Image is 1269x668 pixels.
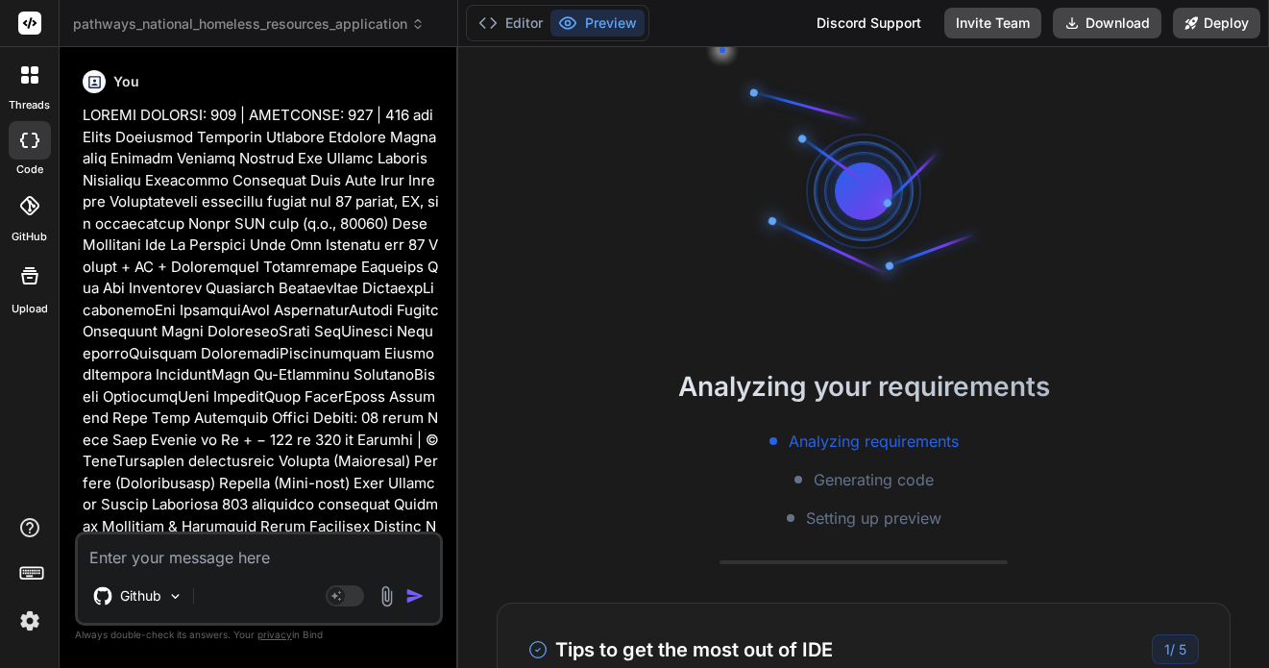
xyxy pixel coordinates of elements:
h3: Tips to get the most out of IDE [528,635,833,664]
p: Always double-check its answers. Your in Bind [75,626,443,644]
span: Analyzing requirements [789,430,959,453]
span: 5 [1179,641,1186,657]
button: Editor [471,10,550,37]
button: Invite Team [944,8,1041,38]
span: Generating code [814,468,934,491]
button: Download [1053,8,1161,38]
img: attachment [376,585,398,607]
div: Discord Support [805,8,933,38]
button: Preview [550,10,645,37]
button: Deploy [1173,8,1260,38]
img: icon [405,586,425,606]
label: Upload [12,301,48,317]
h6: You [113,72,139,91]
span: pathways_national_homeless_resources_application [73,14,425,34]
span: 1 [1164,641,1170,657]
p: Github [120,586,161,606]
div: / [1152,634,1199,664]
span: Setting up preview [806,507,941,530]
img: Pick Models [167,588,183,605]
span: privacy [257,629,292,640]
label: GitHub [12,229,47,245]
img: settings [13,605,46,637]
label: code [16,161,43,178]
label: threads [9,97,50,113]
h2: Analyzing your requirements [458,366,1269,407]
